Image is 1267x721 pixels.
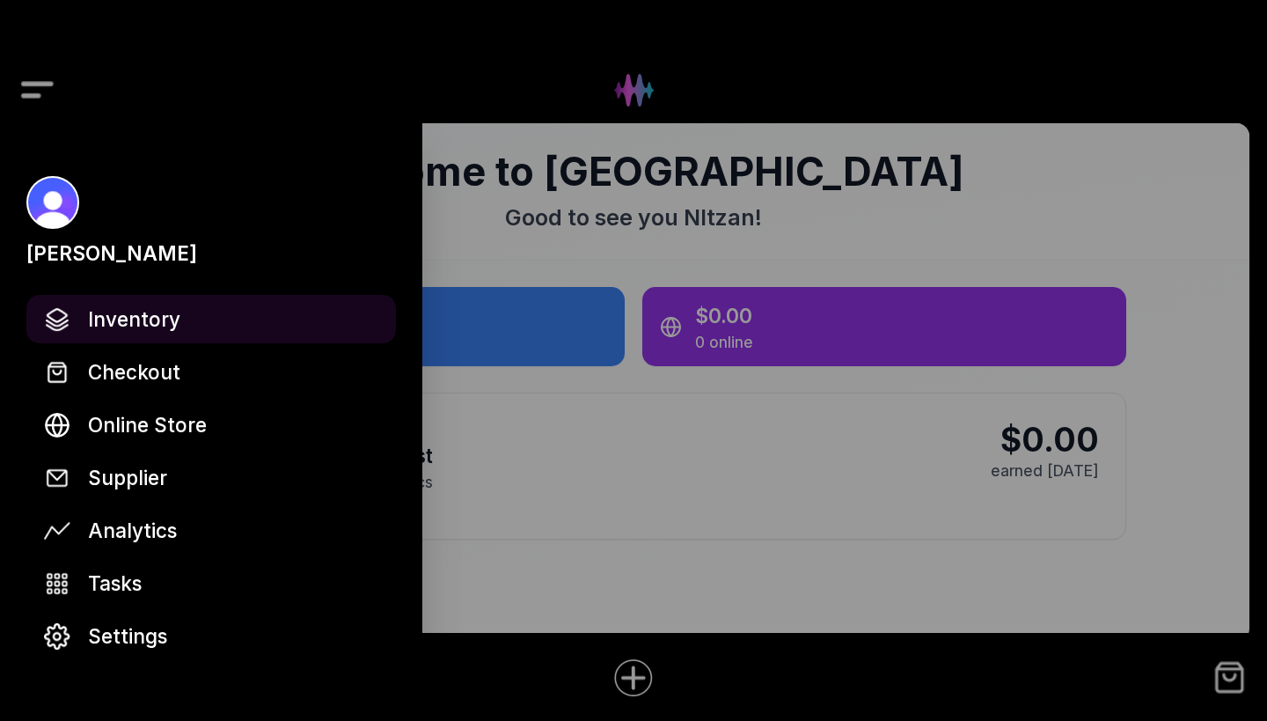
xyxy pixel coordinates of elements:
img: Analytics [44,518,70,544]
a: Analytics [26,506,396,555]
a: Settings [26,612,396,660]
span: Supplier [88,462,167,493]
span: Inventory [88,304,180,335]
span: Online Store [88,409,207,440]
div: [PERSON_NAME] [26,238,197,269]
a: Tasks [26,559,396,607]
img: Inventory [44,306,70,333]
img: NItzan נינה [26,176,79,229]
span: Analytics [88,515,177,546]
span: Settings [88,621,167,651]
a: Online Store [26,401,396,449]
img: Settings [44,623,70,650]
img: Checkout [44,359,70,386]
a: Supplier [26,453,396,502]
span: Tasks [88,568,142,599]
img: Consignment [44,465,70,491]
span: Checkout [88,357,180,387]
img: Calender [44,570,70,597]
a: Inventory [26,295,396,343]
button: Checkout [26,348,396,396]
